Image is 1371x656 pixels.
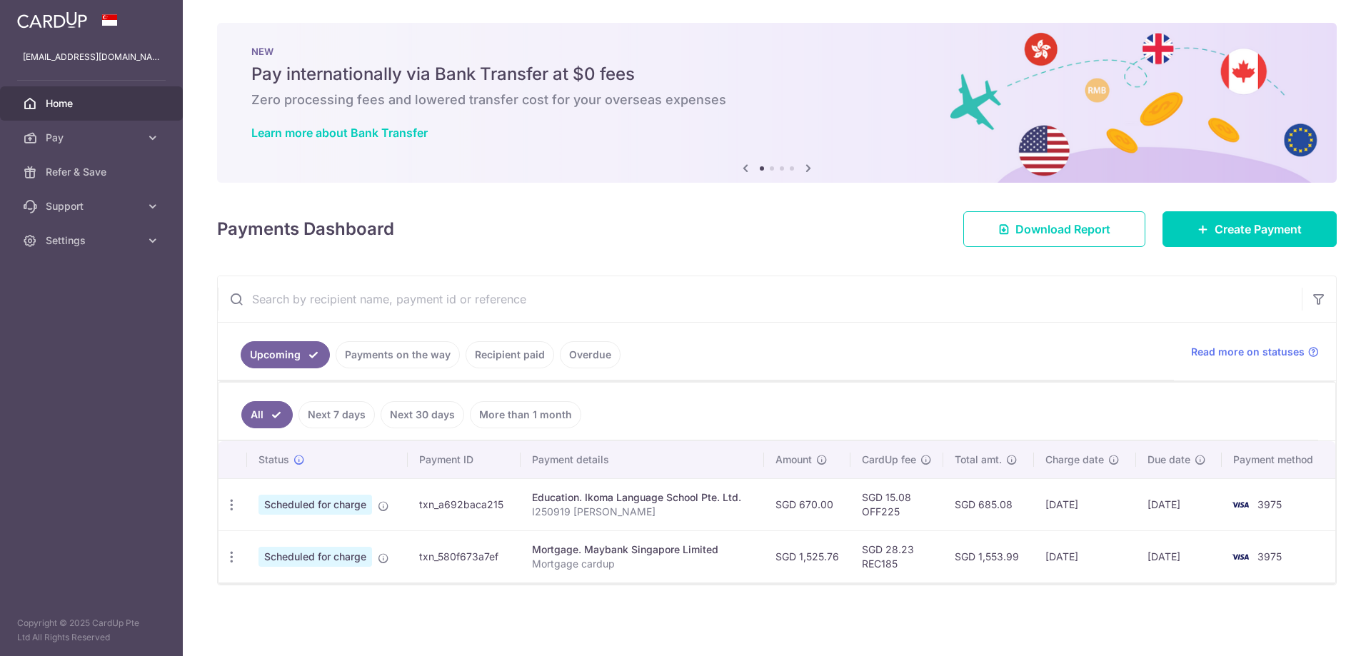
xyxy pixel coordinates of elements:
[218,276,1302,322] input: Search by recipient name, payment id or reference
[560,341,621,368] a: Overdue
[532,557,753,571] p: Mortgage cardup
[775,453,812,467] span: Amount
[46,96,140,111] span: Home
[17,11,87,29] img: CardUp
[862,453,916,467] span: CardUp fee
[1257,498,1282,510] span: 3975
[532,505,753,519] p: I250919 [PERSON_NAME]
[46,131,140,145] span: Pay
[46,165,140,179] span: Refer & Save
[217,23,1337,183] img: Bank transfer banner
[258,547,372,567] span: Scheduled for charge
[1136,530,1222,582] td: [DATE]
[943,478,1035,530] td: SGD 685.08
[46,199,140,213] span: Support
[1045,453,1104,467] span: Charge date
[381,401,464,428] a: Next 30 days
[1226,496,1255,513] img: Bank Card
[850,530,943,582] td: SGD 28.23 REC185
[46,233,140,248] span: Settings
[408,530,520,582] td: txn_580f673a7ef
[466,341,554,368] a: Recipient paid
[258,453,289,467] span: Status
[1015,221,1110,238] span: Download Report
[251,91,1302,109] h6: Zero processing fees and lowered transfer cost for your overseas expenses
[251,46,1302,57] p: NEW
[258,495,372,515] span: Scheduled for charge
[521,441,764,478] th: Payment details
[1222,441,1335,478] th: Payment method
[532,490,753,505] div: Education. Ikoma Language School Pte. Ltd.
[408,441,520,478] th: Payment ID
[251,126,428,140] a: Learn more about Bank Transfer
[470,401,581,428] a: More than 1 month
[1034,530,1136,582] td: [DATE]
[23,50,160,64] p: [EMAIL_ADDRESS][DOMAIN_NAME]
[955,453,1002,467] span: Total amt.
[1257,550,1282,562] span: 3975
[1191,345,1319,359] a: Read more on statuses
[1226,548,1255,565] img: Bank Card
[241,341,330,368] a: Upcoming
[943,530,1035,582] td: SGD 1,553.99
[764,478,850,530] td: SGD 670.00
[1136,478,1222,530] td: [DATE]
[241,401,293,428] a: All
[1162,211,1337,247] a: Create Payment
[1191,345,1305,359] span: Read more on statuses
[532,543,753,557] div: Mortgage. Maybank Singapore Limited
[217,216,394,242] h4: Payments Dashboard
[1034,478,1136,530] td: [DATE]
[1147,453,1190,467] span: Due date
[963,211,1145,247] a: Download Report
[336,341,460,368] a: Payments on the way
[850,478,943,530] td: SGD 15.08 OFF225
[1215,221,1302,238] span: Create Payment
[764,530,850,582] td: SGD 1,525.76
[408,478,520,530] td: txn_a692baca215
[298,401,375,428] a: Next 7 days
[251,63,1302,86] h5: Pay internationally via Bank Transfer at $0 fees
